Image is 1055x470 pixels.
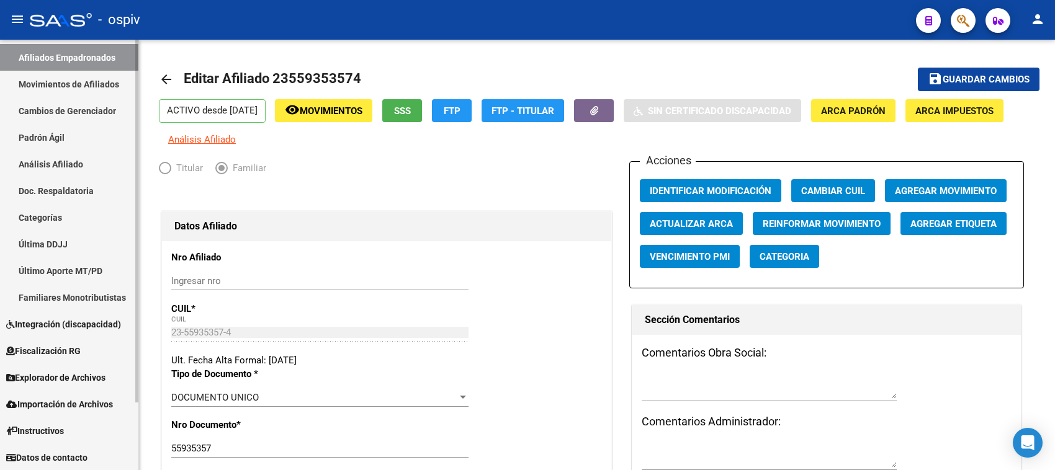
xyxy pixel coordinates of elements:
[174,216,599,236] h1: Datos Afiliado
[753,212,891,235] button: Reinformar Movimiento
[285,102,300,117] mat-icon: remove_red_eye
[6,371,105,384] span: Explorador de Archivos
[943,74,1030,86] span: Guardar cambios
[6,317,121,331] span: Integración (discapacidad)
[895,185,997,197] span: Agregar Movimiento
[171,251,300,264] p: Nro Afiliado
[171,392,259,403] span: DOCUMENTO UNICO
[492,105,554,117] span: FTP - Titular
[432,99,472,122] button: FTP
[648,105,791,117] span: Sin Certificado Discapacidad
[6,344,81,358] span: Fiscalización RG
[184,71,361,86] span: Editar Afiliado 23559353574
[444,105,460,117] span: FTP
[905,99,1003,122] button: ARCA Impuestos
[642,413,1011,430] h3: Comentarios Administrador:
[171,367,300,381] p: Tipo de Documento *
[801,185,865,197] span: Cambiar CUIL
[650,251,730,262] span: Vencimiento PMI
[10,12,25,27] mat-icon: menu
[228,161,266,175] span: Familiar
[640,245,740,268] button: Vencimiento PMI
[640,179,781,202] button: Identificar Modificación
[98,6,140,33] span: - ospiv
[645,310,1008,330] h1: Sección Comentarios
[171,302,300,316] p: CUIL
[910,218,997,229] span: Agregar Etiqueta
[811,99,896,122] button: ARCA Padrón
[394,105,411,117] span: SSS
[900,212,1007,235] button: Agregar Etiqueta
[159,72,174,87] mat-icon: arrow_back
[6,424,64,438] span: Instructivos
[159,165,279,176] mat-radio-group: Elija una opción
[763,218,881,229] span: Reinformar Movimiento
[791,179,875,202] button: Cambiar CUIL
[171,353,602,367] div: Ult. Fecha Alta Formal: [DATE]
[642,344,1011,361] h3: Comentarios Obra Social:
[928,71,943,86] mat-icon: save
[482,99,564,122] button: FTP - Titular
[159,99,266,123] p: ACTIVO desde [DATE]
[171,418,300,432] p: Nro Documento
[624,99,801,122] button: Sin Certificado Discapacidad
[382,99,422,122] button: SSS
[650,185,771,197] span: Identificar Modificación
[750,245,819,268] button: Categoria
[275,99,372,122] button: Movimientos
[760,251,809,262] span: Categoria
[1013,428,1043,458] div: Open Intercom Messenger
[640,212,743,235] button: Actualizar ARCA
[6,397,113,411] span: Importación de Archivos
[171,161,203,175] span: Titular
[1030,12,1045,27] mat-icon: person
[918,68,1039,91] button: Guardar cambios
[6,451,88,464] span: Datos de contacto
[300,105,362,117] span: Movimientos
[168,134,236,145] span: Análisis Afiliado
[885,179,1007,202] button: Agregar Movimiento
[821,105,886,117] span: ARCA Padrón
[650,218,733,229] span: Actualizar ARCA
[915,105,994,117] span: ARCA Impuestos
[640,152,696,169] h3: Acciones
